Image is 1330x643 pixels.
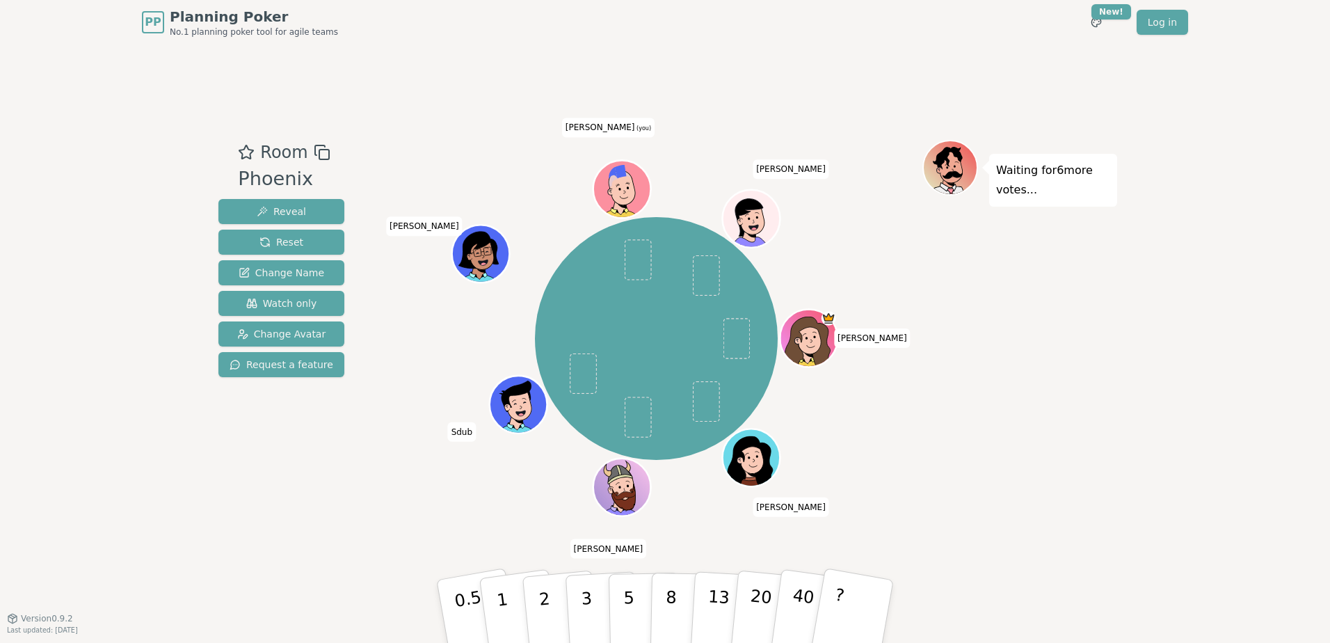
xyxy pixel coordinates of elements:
span: Click to change your name [562,118,655,138]
button: Change Avatar [218,321,344,347]
span: Planning Poker [170,7,338,26]
span: Bailey B is the host [822,311,836,326]
span: Reset [259,235,303,249]
span: Last updated: [DATE] [7,626,78,634]
span: Click to change your name [753,498,829,517]
span: No.1 planning poker tool for agile teams [170,26,338,38]
span: Click to change your name [448,422,476,442]
span: Click to change your name [753,160,829,180]
a: Log in [1137,10,1188,35]
button: Version0.9.2 [7,613,73,624]
button: Reveal [218,199,344,224]
button: Change Name [218,260,344,285]
button: New! [1084,10,1109,35]
button: Reset [218,230,344,255]
span: PP [145,14,161,31]
button: Request a feature [218,352,344,377]
div: Phoenix [238,165,330,193]
button: Watch only [218,291,344,316]
span: Click to change your name [570,539,647,559]
p: Waiting for 6 more votes... [996,161,1110,200]
span: Change Avatar [237,327,326,341]
button: Click to change your avatar [595,162,650,216]
span: Room [260,140,307,165]
span: Version 0.9.2 [21,613,73,624]
span: (you) [635,126,652,132]
span: Watch only [246,296,317,310]
button: Add as favourite [238,140,255,165]
span: Request a feature [230,358,333,372]
span: Click to change your name [834,328,911,348]
span: Click to change your name [386,217,463,237]
a: PPPlanning PokerNo.1 planning poker tool for agile teams [142,7,338,38]
div: New! [1091,4,1131,19]
span: Reveal [257,205,306,219]
span: Change Name [239,266,324,280]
